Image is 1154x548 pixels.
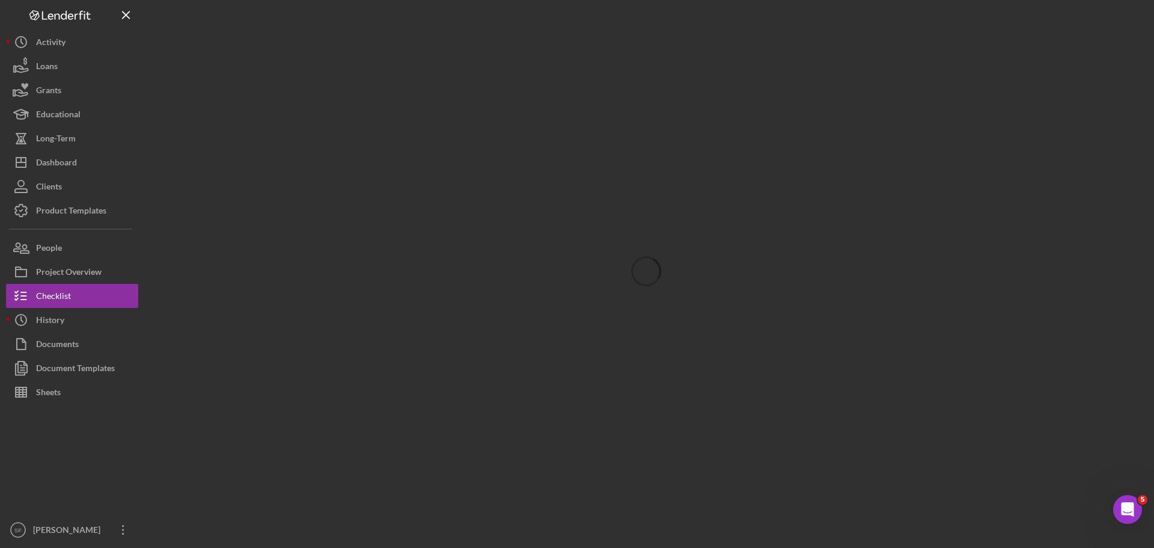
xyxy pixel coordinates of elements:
button: Checklist [6,284,138,308]
div: History [36,308,64,335]
iframe: Intercom live chat [1113,495,1142,524]
div: People [36,236,62,263]
div: Sheets [36,380,61,407]
button: Documents [6,332,138,356]
button: History [6,308,138,332]
div: Grants [36,78,61,105]
button: Dashboard [6,150,138,174]
button: Sheets [6,380,138,404]
button: Loans [6,54,138,78]
div: Loans [36,54,58,81]
div: Project Overview [36,260,102,287]
div: Long-Term [36,126,76,153]
button: Clients [6,174,138,199]
div: Clients [36,174,62,202]
div: Checklist [36,284,71,311]
div: Educational [36,102,81,129]
button: Educational [6,102,138,126]
text: SF [14,527,22,534]
div: Product Templates [36,199,106,226]
div: Activity [36,30,66,57]
button: Project Overview [6,260,138,284]
button: Long-Term [6,126,138,150]
button: Product Templates [6,199,138,223]
button: People [6,236,138,260]
button: Grants [6,78,138,102]
div: [PERSON_NAME] [30,518,108,545]
div: Dashboard [36,150,77,177]
button: SF[PERSON_NAME] [6,518,138,542]
span: 5 [1138,495,1147,505]
div: Document Templates [36,356,115,383]
button: Document Templates [6,356,138,380]
div: Documents [36,332,79,359]
button: Activity [6,30,138,54]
